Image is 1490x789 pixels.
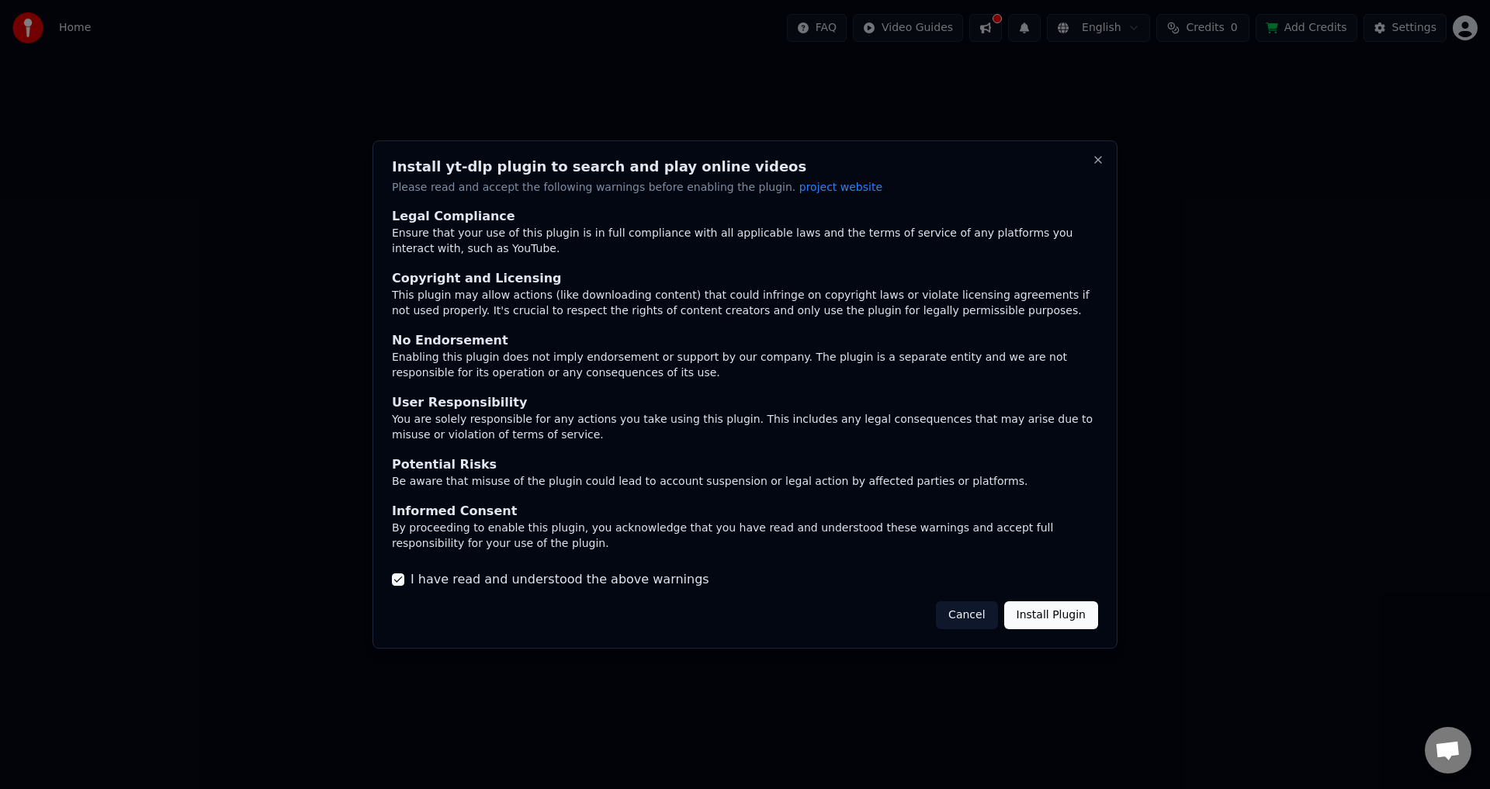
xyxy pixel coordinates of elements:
[411,570,709,589] label: I have read and understood the above warnings
[392,180,1098,196] p: Please read and accept the following warnings before enabling the plugin.
[392,474,1098,490] div: Be aware that misuse of the plugin could lead to account suspension or legal action by affected p...
[392,332,1098,351] div: No Endorsement
[392,502,1098,521] div: Informed Consent
[392,521,1098,552] div: By proceeding to enable this plugin, you acknowledge that you have read and understood these warn...
[392,455,1098,474] div: Potential Risks
[392,160,1098,174] h2: Install yt-dlp plugin to search and play online videos
[799,181,882,193] span: project website
[936,601,997,629] button: Cancel
[392,412,1098,443] div: You are solely responsible for any actions you take using this plugin. This includes any legal co...
[392,351,1098,382] div: Enabling this plugin does not imply endorsement or support by our company. The plugin is a separa...
[392,270,1098,289] div: Copyright and Licensing
[392,208,1098,227] div: Legal Compliance
[392,393,1098,412] div: User Responsibility
[1004,601,1098,629] button: Install Plugin
[392,289,1098,320] div: This plugin may allow actions (like downloading content) that could infringe on copyright laws or...
[392,227,1098,258] div: Ensure that your use of this plugin is in full compliance with all applicable laws and the terms ...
